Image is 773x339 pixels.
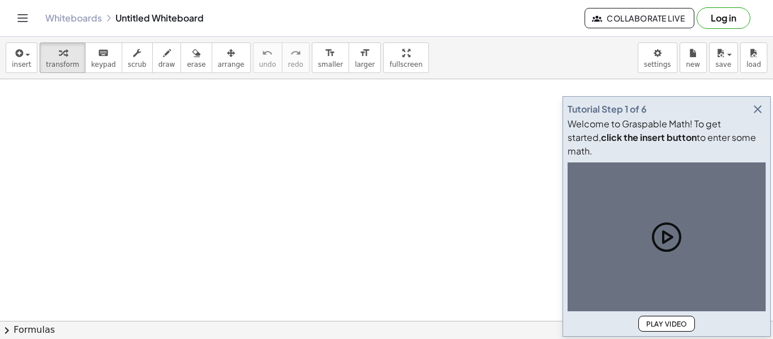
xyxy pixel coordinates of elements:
span: redo [288,61,303,68]
span: transform [46,61,79,68]
span: Play Video [646,320,688,328]
span: draw [158,61,175,68]
i: keyboard [98,46,109,60]
button: settings [638,42,677,73]
b: click the insert button [601,131,697,143]
span: scrub [128,61,147,68]
button: fullscreen [383,42,428,73]
span: load [746,61,761,68]
button: Log in [697,7,750,29]
span: insert [12,61,31,68]
button: new [680,42,707,73]
i: format_size [325,46,336,60]
button: format_sizesmaller [312,42,349,73]
span: new [686,61,700,68]
span: erase [187,61,205,68]
button: Toggle navigation [14,9,32,27]
button: save [709,42,738,73]
button: draw [152,42,182,73]
span: smaller [318,61,343,68]
button: format_sizelarger [349,42,381,73]
span: larger [355,61,375,68]
button: arrange [212,42,251,73]
span: keypad [91,61,116,68]
span: fullscreen [389,61,422,68]
span: settings [644,61,671,68]
i: format_size [359,46,370,60]
span: undo [259,61,276,68]
div: Tutorial Step 1 of 6 [568,102,647,116]
button: insert [6,42,37,73]
button: erase [181,42,212,73]
span: arrange [218,61,244,68]
button: Collaborate Live [585,8,694,28]
button: load [740,42,767,73]
button: scrub [122,42,153,73]
i: undo [262,46,273,60]
div: Welcome to Graspable Math! To get started, to enter some math. [568,117,766,158]
span: Collaborate Live [594,13,685,23]
a: Whiteboards [45,12,102,24]
button: undoundo [253,42,282,73]
span: save [715,61,731,68]
button: transform [40,42,85,73]
button: redoredo [282,42,310,73]
button: keyboardkeypad [85,42,122,73]
i: redo [290,46,301,60]
button: Play Video [638,316,695,332]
